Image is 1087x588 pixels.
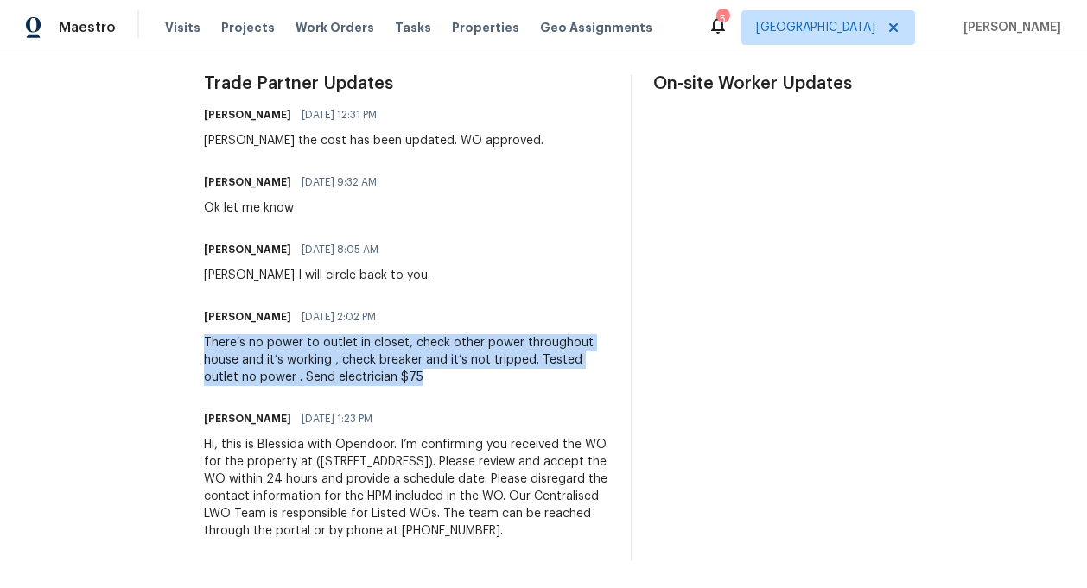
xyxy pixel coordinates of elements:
[302,308,376,326] span: [DATE] 2:02 PM
[204,308,291,326] h6: [PERSON_NAME]
[204,174,291,191] h6: [PERSON_NAME]
[452,19,519,36] span: Properties
[957,19,1061,36] span: [PERSON_NAME]
[204,334,610,386] div: There’s no power to outlet in closet, check other power throughout house and it’s working , check...
[165,19,200,36] span: Visits
[221,19,275,36] span: Projects
[204,410,291,427] h6: [PERSON_NAME]
[395,22,431,34] span: Tasks
[756,19,875,36] span: [GEOGRAPHIC_DATA]
[302,241,378,258] span: [DATE] 8:05 AM
[302,410,372,427] span: [DATE] 1:23 PM
[204,75,610,92] span: Trade Partner Updates
[653,75,1059,92] span: On-site Worker Updates
[204,106,291,123] h6: [PERSON_NAME]
[204,267,430,284] div: [PERSON_NAME] I will circle back to you.
[204,436,610,540] div: Hi, this is Blessida with Opendoor. I’m confirming you received the WO for the property at ([STRE...
[296,19,374,36] span: Work Orders
[59,19,116,36] span: Maestro
[716,10,728,28] div: 5
[540,19,652,36] span: Geo Assignments
[204,241,291,258] h6: [PERSON_NAME]
[302,174,377,191] span: [DATE] 9:32 AM
[204,199,387,217] div: Ok let me know
[302,106,377,123] span: [DATE] 12:31 PM
[204,132,543,149] div: [PERSON_NAME] the cost has been updated. WO approved.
